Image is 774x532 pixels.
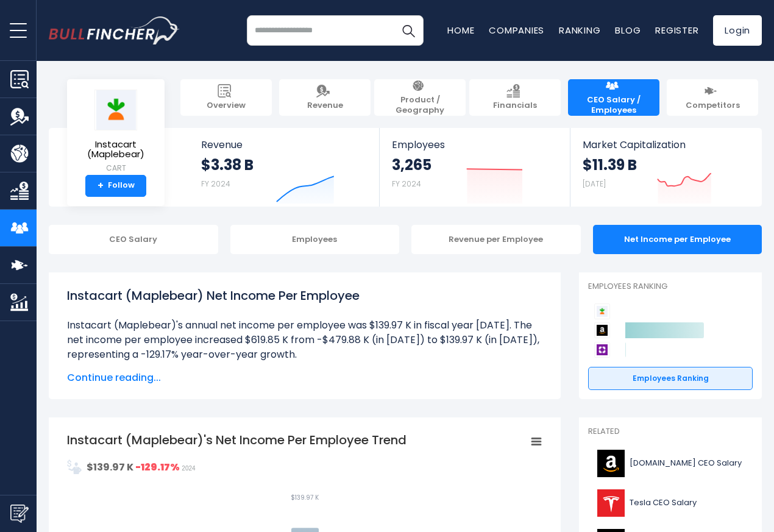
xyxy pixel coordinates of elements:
[49,225,218,254] div: CEO Salary
[201,139,367,151] span: Revenue
[447,24,474,37] a: Home
[583,139,748,151] span: Market Capitalization
[392,155,431,174] strong: 3,265
[630,498,697,508] span: Tesla CEO Salary
[393,15,424,46] button: Search
[182,465,195,472] span: 2024
[392,139,557,151] span: Employees
[189,128,380,207] a: Revenue $3.38 B FY 2024
[615,24,641,37] a: Blog
[713,15,762,46] a: Login
[279,79,371,116] a: Revenue
[201,179,230,189] small: FY 2024
[583,155,637,174] strong: $11.39 B
[49,16,180,44] img: bullfincher logo
[180,79,272,116] a: Overview
[77,140,155,160] span: Instacart (Maplebear)
[588,486,753,520] a: Tesla CEO Salary
[594,322,610,338] img: Amazon.com competitors logo
[595,450,626,477] img: AMZN logo
[380,128,569,207] a: Employees 3,265 FY 2024
[135,460,180,474] strong: -129.17%
[67,431,407,449] tspan: Instacart (Maplebear)'s Net Income Per Employee Trend
[230,225,400,254] div: Employees
[67,318,542,362] li: Instacart (Maplebear)'s annual net income per employee was $139.97 K in fiscal year [DATE]. The n...
[469,79,561,116] a: Financials
[570,128,761,207] a: Market Capitalization $11.39 B [DATE]
[686,101,740,111] span: Competitors
[67,371,542,385] span: Continue reading...
[583,179,606,189] small: [DATE]
[98,180,104,191] strong: +
[593,225,762,254] div: Net Income per Employee
[201,155,254,174] strong: $3.38 B
[559,24,600,37] a: Ranking
[291,493,319,502] text: $139.97 K
[307,101,343,111] span: Revenue
[588,427,753,437] p: Related
[67,459,82,474] img: NetIncomePerEmployee.svg
[594,342,610,358] img: Wayfair competitors logo
[574,95,653,116] span: CEO Salary / Employees
[594,303,610,319] img: Instacart (Maplebear) competitors logo
[411,225,581,254] div: Revenue per Employee
[77,163,155,174] small: CART
[392,179,421,189] small: FY 2024
[49,16,180,44] a: Go to homepage
[493,101,537,111] span: Financials
[667,79,758,116] a: Competitors
[207,101,246,111] span: Overview
[380,95,460,116] span: Product / Geography
[568,79,659,116] a: CEO Salary / Employees
[76,89,155,175] a: Instacart (Maplebear) CART
[67,286,542,305] h1: Instacart (Maplebear) Net Income Per Employee
[87,460,133,474] strong: $139.97 K
[655,24,698,37] a: Register
[588,367,753,390] a: Employees Ranking
[595,489,626,517] img: TSLA logo
[374,79,466,116] a: Product / Geography
[85,175,146,197] a: +Follow
[588,447,753,480] a: [DOMAIN_NAME] CEO Salary
[630,458,742,469] span: [DOMAIN_NAME] CEO Salary
[489,24,544,37] a: Companies
[588,282,753,292] p: Employees Ranking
